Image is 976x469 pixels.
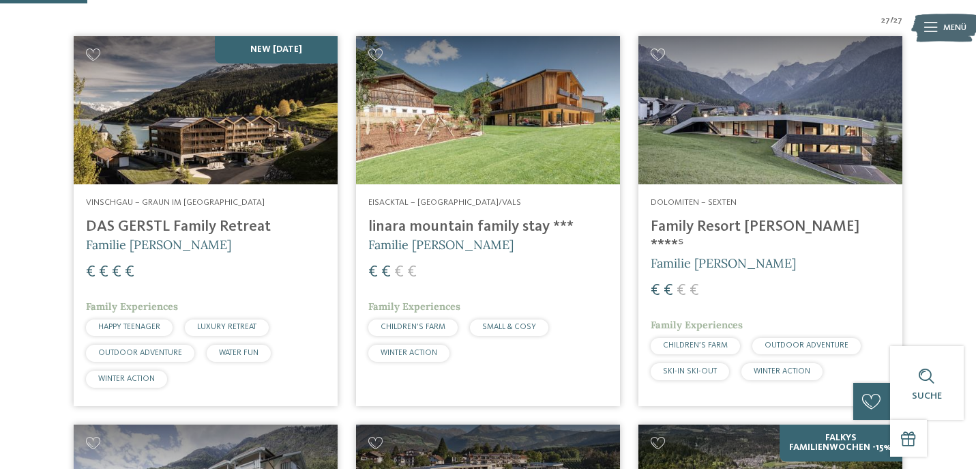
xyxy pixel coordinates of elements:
span: Dolomiten – Sexten [651,198,737,207]
span: Eisacktal – [GEOGRAPHIC_DATA]/Vals [368,198,521,207]
a: Familienhotels gesucht? Hier findet ihr die besten! Dolomiten – Sexten Family Resort [PERSON_NAME... [638,36,902,406]
span: LUXURY RETREAT [197,323,256,331]
a: Familienhotels gesucht? Hier findet ihr die besten! Eisacktal – [GEOGRAPHIC_DATA]/Vals linara mou... [356,36,620,406]
span: WINTER ACTION [381,349,437,357]
img: Familienhotels gesucht? Hier findet ihr die besten! [74,36,338,185]
span: Suche [912,391,942,401]
span: Familie [PERSON_NAME] [651,255,796,271]
span: Familie [PERSON_NAME] [368,237,514,253]
a: Familienhotels gesucht? Hier findet ihr die besten! NEW [DATE] Vinschgau – Graun im [GEOGRAPHIC_D... [74,36,338,406]
span: € [690,283,699,299]
span: Familie [PERSON_NAME] [86,237,231,253]
span: CHILDREN’S FARM [381,323,445,331]
span: WINTER ACTION [754,367,810,375]
h4: Family Resort [PERSON_NAME] ****ˢ [651,218,890,255]
span: € [368,264,378,281]
span: € [99,264,108,281]
span: € [651,283,660,299]
span: / [890,14,893,27]
span: € [394,264,404,281]
span: SMALL & COSY [482,323,536,331]
h4: linara mountain family stay *** [368,218,608,236]
img: Familienhotels gesucht? Hier findet ihr die besten! [356,36,620,185]
span: € [86,264,95,281]
span: € [112,264,121,281]
span: 27 [893,14,902,27]
span: € [125,264,134,281]
h4: DAS GERSTL Family Retreat [86,218,325,236]
span: CHILDREN’S FARM [663,341,728,350]
span: Family Experiences [368,300,460,313]
span: € [407,264,417,281]
span: SKI-IN SKI-OUT [663,367,717,375]
span: OUTDOOR ADVENTURE [98,349,182,357]
span: WINTER ACTION [98,375,155,383]
span: WATER FUN [219,349,258,357]
span: HAPPY TEENAGER [98,323,160,331]
span: Vinschgau – Graun im [GEOGRAPHIC_DATA] [86,198,265,207]
span: 27 [881,14,890,27]
span: € [677,283,686,299]
span: € [381,264,391,281]
span: Family Experiences [86,300,178,313]
span: OUTDOOR ADVENTURE [765,341,848,350]
span: € [664,283,673,299]
span: Family Experiences [651,319,743,331]
img: Family Resort Rainer ****ˢ [638,36,902,185]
